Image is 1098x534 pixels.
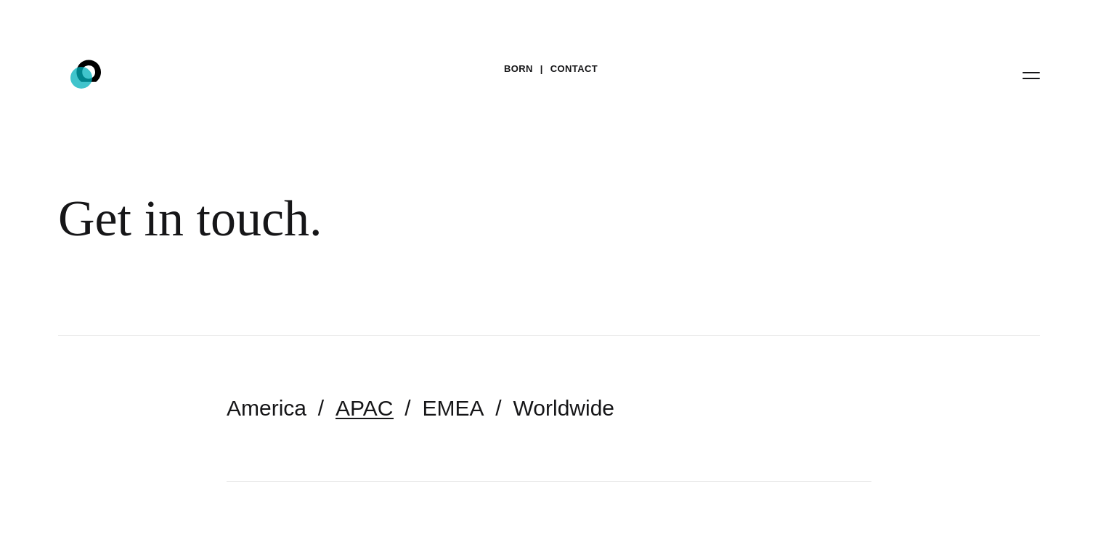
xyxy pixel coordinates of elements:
[58,189,886,248] div: Get in touch.
[227,396,306,420] a: America
[335,396,393,420] a: APAC
[504,58,533,80] a: BORN
[550,58,598,80] a: Contact
[1014,60,1049,90] button: Open
[513,396,615,420] a: Worldwide
[423,396,484,420] a: EMEA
